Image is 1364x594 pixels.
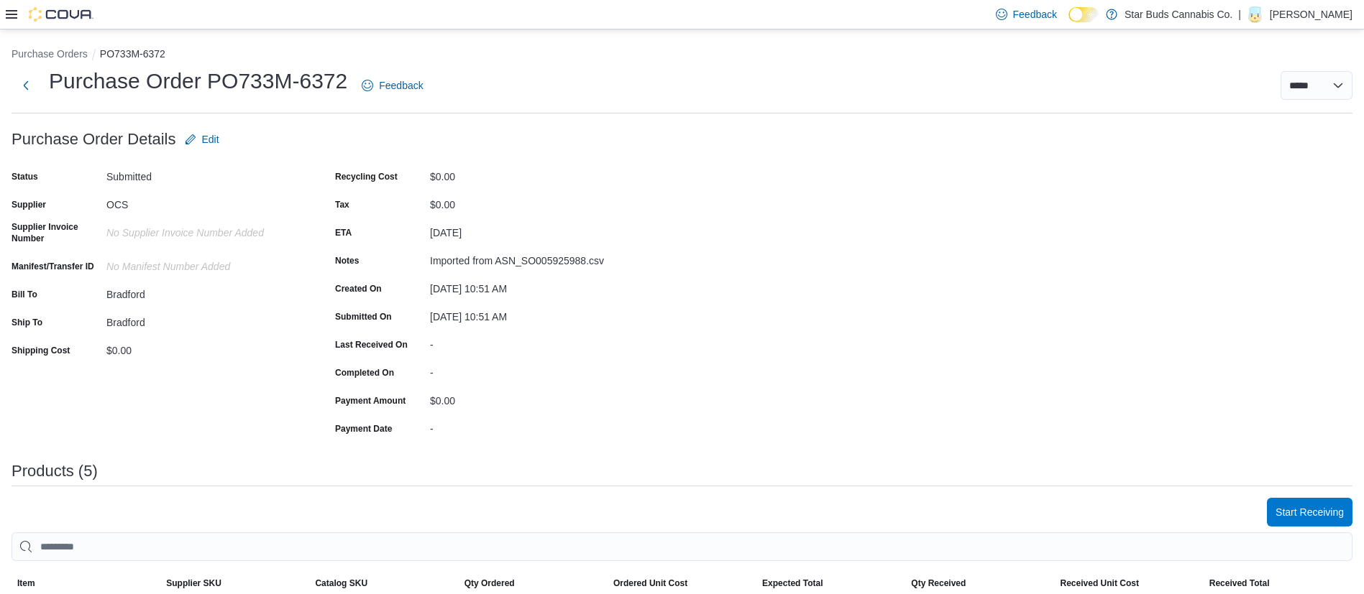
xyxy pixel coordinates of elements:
[430,249,623,266] div: Imported from ASN_SO005925988.csv
[335,283,382,294] label: Created On
[106,165,299,182] div: Submitted
[379,78,423,93] span: Feedback
[1209,577,1270,589] span: Received Total
[1068,7,1099,22] input: Dark Mode
[613,577,687,589] span: Ordered Unit Cost
[106,283,299,300] div: Bradford
[12,317,42,328] label: Ship To
[12,289,37,300] label: Bill To
[430,277,623,294] div: [DATE] 10:51 AM
[29,7,93,22] img: Cova
[335,367,394,379] label: Completed On
[1061,577,1139,589] span: Received Unit Cost
[911,577,966,589] span: Qty Received
[1125,6,1232,23] p: Star Buds Cannabis Co.
[106,311,299,328] div: Bradford
[106,255,299,272] div: No Manifest Number added
[335,423,392,435] label: Payment Date
[1276,505,1344,519] span: Start Receiving
[100,48,165,60] button: PO733M-6372
[335,339,408,351] label: Last Received On
[1068,22,1069,23] span: Dark Mode
[12,71,40,100] button: Next
[12,463,98,480] h3: Products (5)
[335,171,398,182] label: Recycling Cost
[430,221,623,238] div: [DATE]
[430,193,623,210] div: $0.00
[356,71,429,100] a: Feedback
[1238,6,1241,23] p: |
[430,333,623,351] div: -
[1267,498,1352,526] button: Start Receiving
[106,339,299,356] div: $0.00
[12,48,88,60] button: Purchase Orders
[335,395,406,407] label: Payment Amount
[1013,7,1057,22] span: Feedback
[202,132,219,147] span: Edit
[12,199,46,210] label: Supplier
[12,171,38,182] label: Status
[166,577,221,589] span: Supplier SKU
[335,255,359,266] label: Notes
[335,227,352,238] label: ETA
[1270,6,1352,23] p: [PERSON_NAME]
[762,577,823,589] span: Expected Total
[315,577,367,589] span: Catalog SKU
[106,193,299,210] div: OCS
[430,389,623,407] div: $0.00
[430,305,623,322] div: [DATE] 10:51 AM
[179,125,225,154] button: Edit
[335,311,392,322] label: Submitted On
[49,67,347,96] h1: Purchase Order PO733M-6372
[1247,6,1264,23] div: Daniel Swadron
[430,165,623,182] div: $0.00
[12,131,176,148] h3: Purchase Order Details
[430,361,623,379] div: -
[430,417,623,435] div: -
[17,577,35,589] span: Item
[12,47,1352,64] nav: An example of EuiBreadcrumbs
[464,577,515,589] span: Qty Ordered
[12,221,101,244] label: Supplier Invoice Number
[12,261,94,272] label: Manifest/Transfer ID
[335,199,349,210] label: Tax
[12,345,70,356] label: Shipping Cost
[106,221,299,238] div: No Supplier Invoice Number added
